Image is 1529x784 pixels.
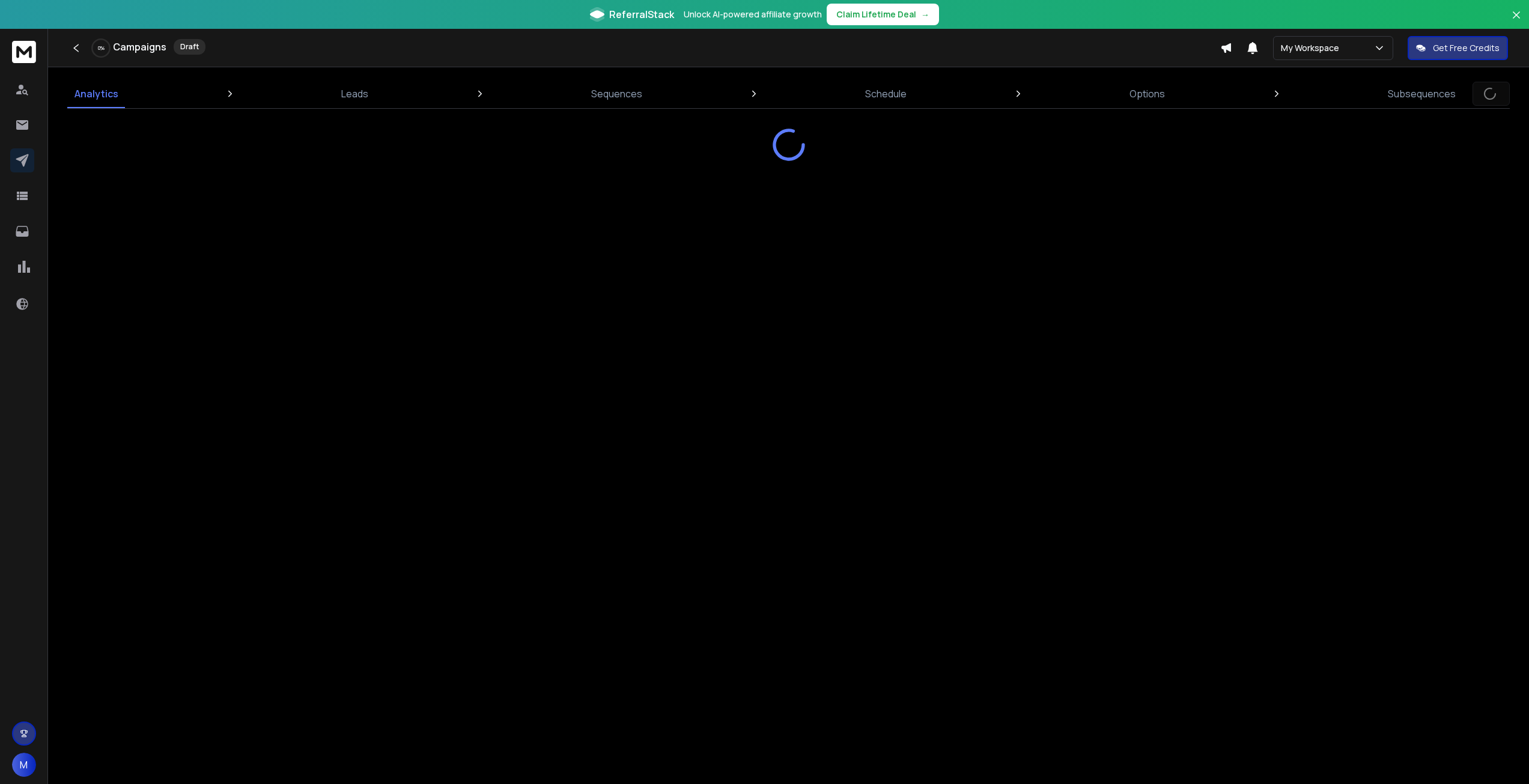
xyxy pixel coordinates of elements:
[12,753,36,777] button: M
[74,87,118,101] p: Analytics
[334,79,375,108] a: Leads
[1388,87,1456,101] p: Subsequences
[1381,79,1463,108] a: Subsequences
[921,8,929,20] span: →
[865,87,907,101] p: Schedule
[1433,42,1500,54] p: Get Free Credits
[591,87,642,101] p: Sequences
[858,79,914,108] a: Schedule
[113,40,166,54] h1: Campaigns
[1129,87,1165,101] p: Options
[609,7,674,22] span: ReferralStack
[1509,7,1524,36] button: Close banner
[827,4,939,25] button: Claim Lifetime Deal→
[1281,42,1344,54] p: My Workspace
[67,79,126,108] a: Analytics
[684,8,822,20] p: Unlock AI-powered affiliate growth
[98,44,105,52] p: 0 %
[174,39,205,55] div: Draft
[584,79,649,108] a: Sequences
[341,87,368,101] p: Leads
[1408,36,1508,60] button: Get Free Credits
[1122,79,1172,108] a: Options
